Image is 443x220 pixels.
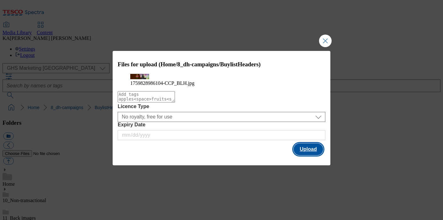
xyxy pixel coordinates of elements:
label: Expiry Date [118,122,325,128]
button: Close Modal [319,35,332,47]
div: Modal [113,51,330,165]
label: Licence Type [118,104,325,109]
img: preview [130,74,149,79]
h3: Files for upload (Home/8_dh-campaigns/BuylistHeaders) [118,61,325,68]
figcaption: 1759828986104-CCP_BLH.jpg [130,80,313,86]
button: Upload [294,143,323,155]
